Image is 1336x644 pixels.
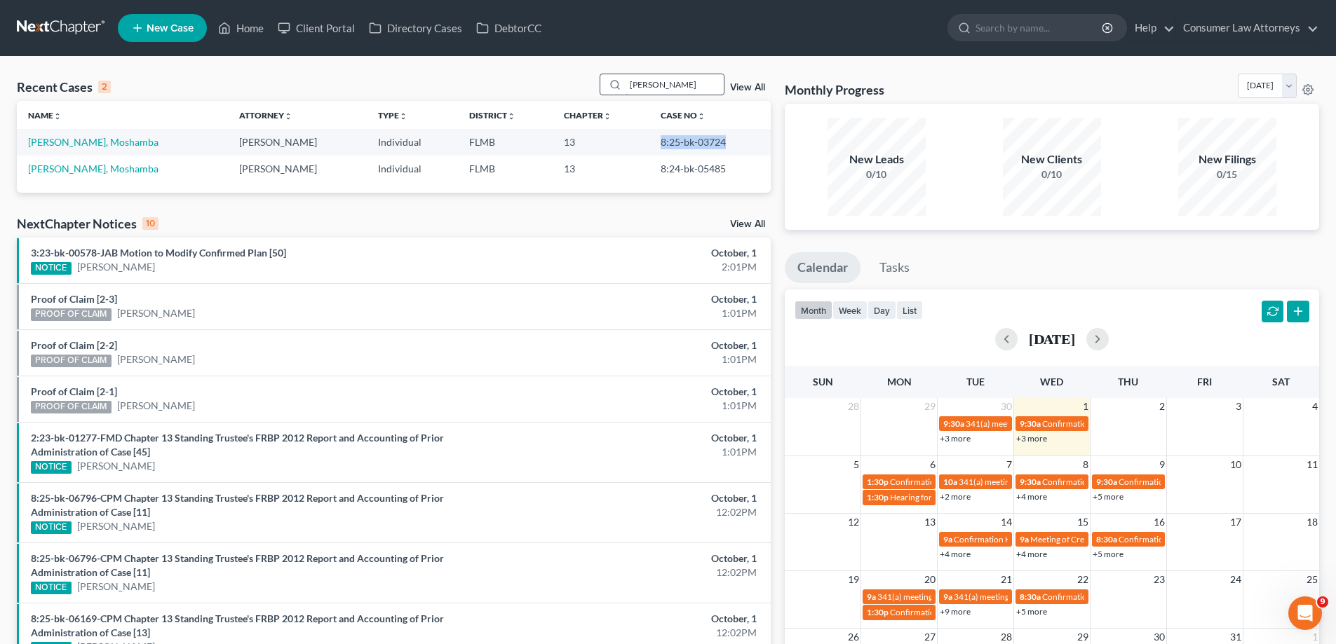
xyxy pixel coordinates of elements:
[1016,549,1047,559] a: +4 more
[1158,398,1166,415] span: 2
[603,112,612,121] i: unfold_more
[1197,376,1212,388] span: Fri
[367,156,458,181] td: Individual
[77,580,155,594] a: [PERSON_NAME]
[142,217,158,230] div: 10
[1311,398,1319,415] span: 4
[940,606,971,617] a: +9 more
[999,514,1013,530] span: 14
[868,301,896,320] button: day
[28,136,158,148] a: [PERSON_NAME], Moshamba
[31,401,112,413] div: PROOF OF CLAIM
[524,385,757,399] div: October, 1
[1305,571,1319,588] span: 25
[1119,477,1278,487] span: Confirmation hearing for [PERSON_NAME]
[943,477,957,487] span: 10a
[923,571,937,588] span: 20
[1152,571,1166,588] span: 23
[117,399,195,413] a: [PERSON_NAME]
[77,260,155,274] a: [PERSON_NAME]
[31,262,72,275] div: NOTICE
[867,591,876,602] span: 9a
[846,514,861,530] span: 12
[846,571,861,588] span: 19
[553,156,649,181] td: 13
[1042,477,1203,487] span: Confirmation Hearing for [PERSON_NAME]
[17,78,111,95] div: Recent Cases
[959,477,1094,487] span: 341(a) meeting for [PERSON_NAME]
[211,15,271,41] a: Home
[1076,571,1090,588] span: 22
[31,552,444,578] a: 8:25-bk-06796-CPM Chapter 13 Standing Trustee's FRBP 2012 Report and Accounting of Prior Administ...
[999,571,1013,588] span: 21
[524,491,757,505] div: October, 1
[649,156,771,181] td: 8:24-bk-05485
[1016,491,1047,502] a: +4 more
[1016,606,1047,617] a: +5 more
[1081,456,1090,473] span: 8
[1158,456,1166,473] span: 9
[661,110,706,121] a: Case Nounfold_more
[890,607,1049,617] span: Confirmation hearing for [PERSON_NAME]
[1003,167,1101,181] div: 0/10
[1152,514,1166,530] span: 16
[877,591,1013,602] span: 341(a) meeting for [PERSON_NAME]
[1016,433,1047,444] a: +3 more
[1042,418,1201,429] span: Confirmation hearing for [PERSON_NAME]
[228,129,367,155] td: [PERSON_NAME]
[828,151,926,167] div: New Leads
[785,252,861,283] a: Calendar
[524,551,757,566] div: October, 1
[524,612,757,626] div: October, 1
[31,461,72,474] div: NOTICE
[31,308,112,321] div: PROOF OF CLAIM
[887,376,912,388] span: Mon
[1020,477,1041,487] span: 9:30a
[1042,591,1190,602] span: Confirmation Hearing [PERSON_NAME]
[943,591,952,602] span: 9a
[943,418,964,429] span: 9:30a
[228,156,367,181] td: [PERSON_NAME]
[832,301,868,320] button: week
[954,591,1089,602] span: 341(a) meeting for [PERSON_NAME]
[31,293,117,305] a: Proof of Claim [2-3]
[966,376,985,388] span: Tue
[524,352,757,366] div: 1:01PM
[1040,376,1063,388] span: Wed
[1020,534,1029,544] span: 9a
[1081,398,1090,415] span: 1
[867,492,889,502] span: 1:30p
[458,129,553,155] td: FLMB
[524,626,757,640] div: 12:02PM
[1128,15,1175,41] a: Help
[524,505,757,519] div: 12:02PM
[1176,15,1318,41] a: Consumer Law Attorneys
[852,456,861,473] span: 5
[1020,591,1041,602] span: 8:30a
[1076,514,1090,530] span: 15
[943,534,952,544] span: 9a
[1096,477,1117,487] span: 9:30a
[1003,151,1101,167] div: New Clients
[284,112,292,121] i: unfold_more
[1178,151,1276,167] div: New Filings
[1020,418,1041,429] span: 9:30a
[846,398,861,415] span: 28
[31,339,117,351] a: Proof of Claim [2-2]
[867,252,922,283] a: Tasks
[399,112,407,121] i: unfold_more
[31,385,117,397] a: Proof of Claim [2-1]
[828,167,926,181] div: 0/10
[469,15,548,41] a: DebtorCC
[896,301,923,320] button: list
[31,612,444,638] a: 8:25-bk-06169-CPM Chapter 13 Standing Trustee's FRBP 2012 Report and Accounting of Prior Administ...
[1229,456,1243,473] span: 10
[923,514,937,530] span: 13
[98,81,111,93] div: 2
[31,355,112,367] div: PROOF OF CLAIM
[53,112,62,121] i: unfold_more
[31,432,444,458] a: 2:23-bk-01277-FMD Chapter 13 Standing Trustee's FRBP 2012 Report and Accounting of Prior Administ...
[1229,514,1243,530] span: 17
[524,338,757,352] div: October, 1
[940,491,971,502] a: +2 more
